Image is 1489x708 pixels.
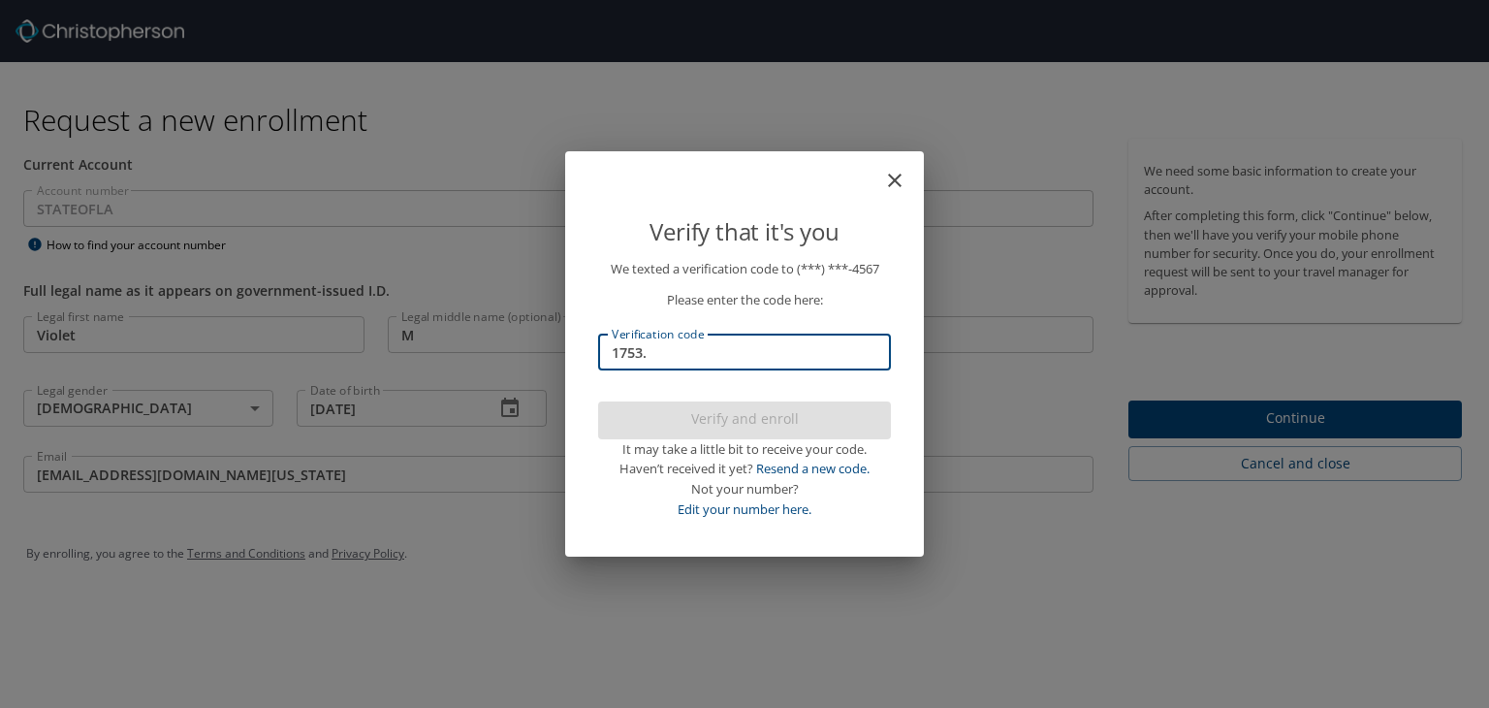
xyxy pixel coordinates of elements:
[598,259,891,279] p: We texted a verification code to (***) ***- 4567
[598,213,891,250] p: Verify that it's you
[598,479,891,499] div: Not your number?
[598,459,891,479] div: Haven’t received it yet?
[598,290,891,310] p: Please enter the code here:
[598,439,891,460] div: It may take a little bit to receive your code.
[893,159,916,182] button: close
[756,460,870,477] a: Resend a new code.
[678,500,811,518] a: Edit your number here.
